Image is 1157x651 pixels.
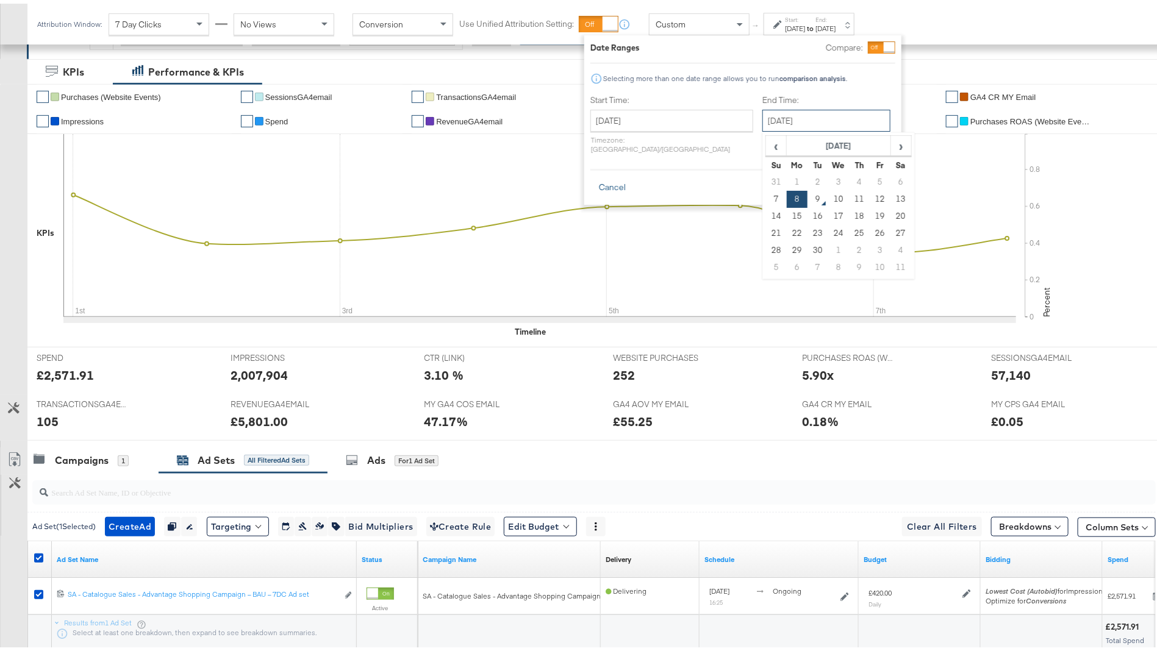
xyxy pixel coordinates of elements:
[869,585,892,594] div: £420.00
[805,20,815,29] strong: to
[109,516,151,531] span: Create Ad
[766,238,787,255] td: 28
[890,221,911,238] td: 27
[808,187,828,204] td: 9
[426,513,495,533] button: Create Rule
[787,132,891,153] th: [DATE]
[991,513,1069,533] button: Breakdowns
[991,395,1083,407] span: MY CPS GA4 EMAIL
[241,87,253,99] a: ✔
[751,21,762,25] span: ↑
[37,349,128,360] span: SPEND
[241,112,253,124] a: ✔
[362,551,413,561] a: Shows the current state of your Ad Set.
[459,15,574,26] label: Use Unified Attribution Setting:
[57,551,352,561] a: Your Ad Set name.
[231,395,322,407] span: REVENUEGA4EMAIL
[424,349,516,360] span: CTR (LINK)
[890,187,911,204] td: 13
[870,238,890,255] td: 3
[231,349,322,360] span: IMPRESSIONS
[423,588,642,597] span: SA - Catalogue Sales - Advantage Shopping Campaign – BAU – 7DC
[828,255,849,272] td: 8
[766,204,787,221] td: 14
[828,153,849,170] th: We
[808,204,828,221] td: 16
[802,363,834,380] div: 5.90x
[787,153,808,170] th: Mo
[826,38,863,50] label: Compare:
[1106,632,1144,641] span: Total Spend
[864,551,976,561] a: Shows the current budget of Ad Set.
[606,551,631,561] div: Delivery
[849,204,870,221] td: 18
[828,221,849,238] td: 24
[870,255,890,272] td: 10
[870,187,890,204] td: 12
[504,513,577,533] button: Edit Budget
[890,170,911,187] td: 6
[436,89,516,98] span: TransactionsGA4email
[265,89,332,98] span: SessionsGA4email
[991,349,1083,360] span: SESSIONSGA4EMAIL
[613,409,653,427] div: £55.25
[766,255,787,272] td: 5
[48,472,1053,496] input: Search Ad Set Name, ID or Objective
[828,204,849,221] td: 17
[815,20,836,30] div: [DATE]
[515,322,546,334] div: Timeline
[890,238,911,255] td: 4
[37,363,94,380] div: £2,571.91
[907,516,977,531] span: Clear All Filters
[430,516,492,531] span: Create Rule
[828,238,849,255] td: 1
[991,363,1031,380] div: 57,140
[849,187,870,204] td: 11
[802,349,894,360] span: PURCHASES ROAS (WEBSITE EVENTS)
[808,221,828,238] td: 23
[766,153,787,170] th: Su
[1026,592,1066,602] em: Conversions
[395,452,439,463] div: for 1 Ad Set
[870,204,890,221] td: 19
[986,583,1106,592] span: for Impressions
[613,395,704,407] span: GA4 AOV MY EMAIL
[1078,514,1156,533] button: Column Sets
[68,586,338,596] div: SA - Catalogue Sales - Advantage Shopping Campaign – BAU – 7DC Ad set
[118,452,129,463] div: 1
[37,16,102,25] div: Attribution Window:
[115,15,162,26] span: 7 Day Clicks
[61,89,161,98] span: Purchases (Website Events)
[986,583,1058,592] em: Lowest Cost (Autobid)
[613,363,635,380] div: 252
[787,170,808,187] td: 1
[240,15,276,26] span: No Views
[870,170,890,187] td: 5
[890,153,911,170] th: Sa
[207,513,269,533] button: Targeting
[849,153,870,170] th: Th
[870,221,890,238] td: 26
[32,518,96,528] div: Ad Set ( 1 Selected)
[779,70,846,79] strong: comparison analysis
[63,62,84,76] div: KPIs
[849,170,870,187] td: 4
[105,513,155,533] button: CreateAd
[709,595,723,602] sub: 16:25
[359,15,403,26] span: Conversion
[1041,284,1052,313] text: Percent
[37,87,49,99] a: ✔
[892,133,911,151] span: ›
[709,583,729,592] span: [DATE]
[785,12,805,20] label: Start:
[828,187,849,204] td: 10
[849,255,870,272] td: 9
[787,221,808,238] td: 22
[436,113,503,123] span: RevenueGA4email
[656,15,686,26] span: Custom
[244,451,309,462] div: All Filtered Ad Sets
[787,204,808,221] td: 15
[986,592,1106,602] div: Optimize for
[424,363,464,380] div: 3.10 %
[603,71,848,79] div: Selecting more than one date range allows you to run .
